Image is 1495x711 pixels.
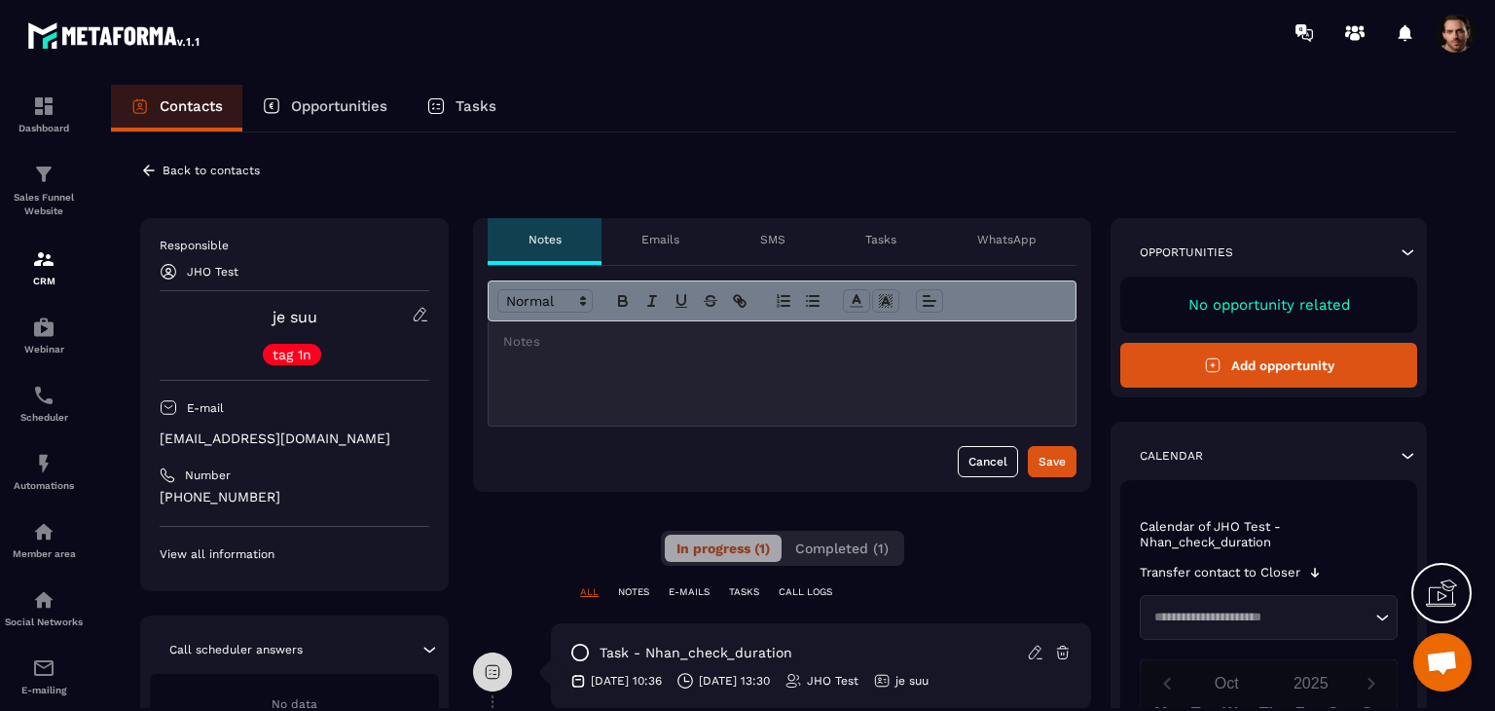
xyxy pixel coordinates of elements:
img: formation [32,247,55,271]
div: Mở cuộc trò chuyện [1413,633,1472,692]
p: WhatsApp [977,232,1037,247]
img: email [32,656,55,680]
input: Search for option [1148,608,1370,627]
button: In progress (1) [665,535,782,562]
p: NOTES [618,585,649,599]
p: Number [185,468,231,483]
p: Contacts [160,97,223,115]
p: Member area [5,548,83,559]
p: Dashboard [5,123,83,133]
button: Add opportunity [1120,343,1417,388]
div: Save [1039,452,1066,471]
p: je suu [895,673,929,689]
p: [EMAIL_ADDRESS][DOMAIN_NAME] [160,430,429,448]
p: Tasks [865,232,896,247]
p: task - Nhan_check_duration [600,644,792,662]
img: formation [32,163,55,186]
img: automations [32,452,55,475]
button: Completed (1) [784,535,900,562]
a: automationsautomationsMember area [5,505,83,574]
a: formationformationDashboard [5,80,83,148]
p: Call scheduler answers [169,642,303,657]
p: Tasks [456,97,496,115]
p: [DATE] 10:36 [591,673,662,689]
p: Automations [5,480,83,491]
a: je suu [273,308,317,326]
a: Tasks [407,85,516,131]
img: scheduler [32,384,55,407]
p: Webinar [5,344,83,355]
p: View all information [160,546,429,562]
p: E-mailing [5,685,83,695]
p: Social Networks [5,617,83,627]
a: Contacts [111,85,242,131]
p: Sales Funnel Website [5,191,83,218]
p: JHO Test [807,673,858,689]
p: tag 1n [273,348,311,361]
p: [DATE] 13:30 [699,673,770,689]
img: automations [32,316,55,339]
p: JHO Test [187,265,238,279]
a: automationsautomationsAutomations [5,437,83,505]
p: TASKS [729,585,759,599]
a: formationformationCRM [5,233,83,301]
a: social-networksocial-networkSocial Networks [5,574,83,642]
p: Scheduler [5,412,83,423]
p: [PHONE_NUMBER] [160,488,429,506]
p: Transfer contact to Closer [1140,565,1300,580]
span: In progress (1) [676,541,770,556]
button: Save [1028,446,1076,477]
p: Responsible [160,238,429,253]
a: schedulerschedulerScheduler [5,369,83,437]
p: ALL [580,585,599,599]
p: Calendar of JHO Test - Nhan_check_duration [1140,519,1398,550]
p: Back to contacts [163,164,260,177]
p: E-mail [187,400,224,416]
img: social-network [32,588,55,612]
p: SMS [760,232,785,247]
a: formationformationSales Funnel Website [5,148,83,233]
button: Cancel [958,446,1018,477]
a: Opportunities [242,85,407,131]
p: Calendar [1140,448,1203,464]
a: emailemailE-mailing [5,642,83,710]
img: formation [32,94,55,118]
a: automationsautomationsWebinar [5,301,83,369]
p: CRM [5,276,83,286]
p: Opportunities [1140,244,1233,260]
div: Search for option [1140,595,1398,640]
img: logo [27,18,202,53]
span: No data [272,697,317,711]
p: E-MAILS [669,585,710,599]
p: Emails [641,232,679,247]
span: Completed (1) [795,541,889,556]
p: Opportunities [291,97,387,115]
p: CALL LOGS [779,585,832,599]
p: No opportunity related [1140,296,1398,314]
img: automations [32,520,55,543]
p: Notes [529,232,562,247]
